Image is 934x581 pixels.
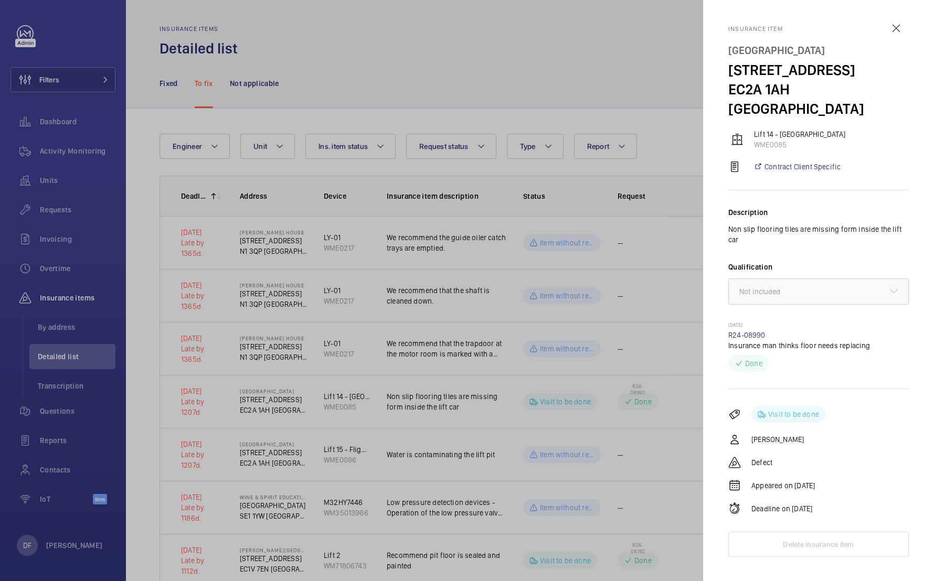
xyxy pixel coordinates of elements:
[754,139,909,150] p: WME0085
[728,321,909,330] p: [DATE]
[751,503,812,514] p: Deadline on [DATE]
[754,129,909,139] p: Lift 14 - [GEOGRAPHIC_DATA]
[728,262,909,272] label: Qualification
[751,457,772,468] p: Defect
[728,41,909,119] h4: [STREET_ADDRESS] EC2A 1AH [GEOGRAPHIC_DATA]
[768,409,819,419] p: Visit to be done
[728,25,909,33] p: Insurance item
[728,340,909,351] p: Insurance man thinks floor needs replacing
[753,162,841,172] a: Contract Client Specific
[728,207,909,218] div: Description
[751,434,804,445] p: [PERSON_NAME]
[728,41,909,60] div: [GEOGRAPHIC_DATA]
[728,532,909,557] button: Delete insurance item
[728,224,909,245] p: Non slip flooring tiles are missing form inside the lift car
[751,480,815,491] p: Appeared on [DATE]
[728,331,766,339] a: R24-08990
[731,133,744,146] img: elevator.svg
[745,358,762,369] p: Done
[739,287,781,296] span: Not included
